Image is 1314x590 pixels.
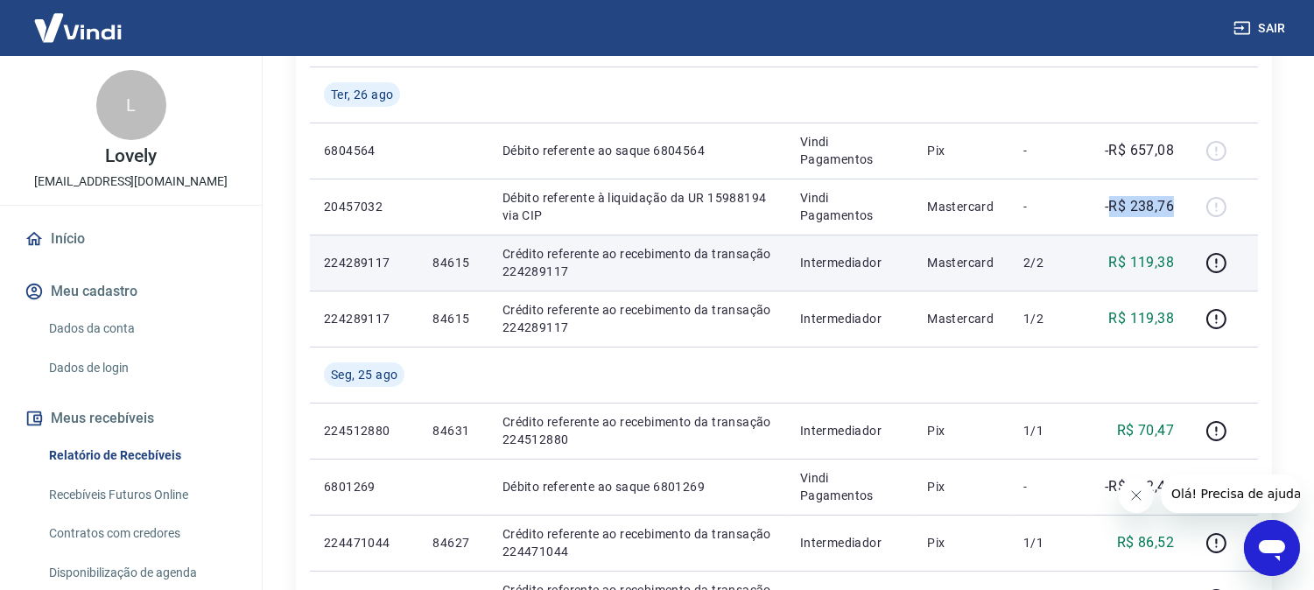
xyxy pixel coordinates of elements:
button: Meu cadastro [21,272,241,311]
p: Intermediador [800,422,899,439]
p: Pix [927,142,995,159]
p: Intermediador [800,310,899,327]
p: -R$ 238,76 [1105,196,1174,217]
a: Recebíveis Futuros Online [42,477,241,513]
p: Pix [927,422,995,439]
p: Débito referente ao saque 6804564 [502,142,772,159]
span: Olá! Precisa de ajuda? [11,12,147,26]
p: Vindi Pagamentos [800,133,899,168]
p: 224471044 [324,534,404,551]
p: Crédito referente ao recebimento da transação 224289117 [502,245,772,280]
p: Débito referente ao saque 6801269 [502,478,772,495]
div: L [96,70,166,140]
p: [EMAIL_ADDRESS][DOMAIN_NAME] [34,172,228,191]
a: Dados de login [42,350,241,386]
p: 224512880 [324,422,404,439]
img: Vindi [21,1,135,54]
p: R$ 70,47 [1117,420,1174,441]
p: 84615 [432,254,474,271]
iframe: Fechar mensagem [1119,478,1154,513]
p: Vindi Pagamentos [800,469,899,504]
p: Crédito referente ao recebimento da transação 224471044 [502,525,772,560]
p: R$ 86,52 [1117,532,1174,553]
a: Relatório de Recebíveis [42,438,241,474]
p: Mastercard [927,254,995,271]
iframe: Mensagem da empresa [1161,474,1300,513]
p: - [1023,478,1075,495]
p: Mastercard [927,198,995,215]
p: Pix [927,534,995,551]
p: Crédito referente ao recebimento da transação 224512880 [502,413,772,448]
p: 84615 [432,310,474,327]
span: Seg, 25 ago [331,366,397,383]
p: Intermediador [800,254,899,271]
p: Lovely [105,147,157,165]
p: 6801269 [324,478,404,495]
p: 2/2 [1023,254,1075,271]
p: - [1023,198,1075,215]
p: Débito referente à liquidação da UR 15988194 via CIP [502,189,772,224]
p: Vindi Pagamentos [800,189,899,224]
p: Intermediador [800,534,899,551]
p: 20457032 [324,198,404,215]
p: Mastercard [927,310,995,327]
p: -R$ 482,48 [1105,476,1174,497]
p: 224289117 [324,254,404,271]
a: Dados da conta [42,311,241,347]
p: 1/1 [1023,422,1075,439]
p: Pix [927,478,995,495]
a: Início [21,220,241,258]
p: Crédito referente ao recebimento da transação 224289117 [502,301,772,336]
span: Ter, 26 ago [331,86,393,103]
iframe: Botão para abrir a janela de mensagens [1244,520,1300,576]
p: -R$ 657,08 [1105,140,1174,161]
p: 6804564 [324,142,404,159]
p: R$ 119,38 [1109,252,1175,273]
p: 224289117 [324,310,404,327]
p: 1/1 [1023,534,1075,551]
p: R$ 119,38 [1109,308,1175,329]
p: 84627 [432,534,474,551]
p: - [1023,142,1075,159]
a: Contratos com credores [42,516,241,551]
button: Meus recebíveis [21,399,241,438]
p: 84631 [432,422,474,439]
button: Sair [1230,12,1293,45]
p: 1/2 [1023,310,1075,327]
